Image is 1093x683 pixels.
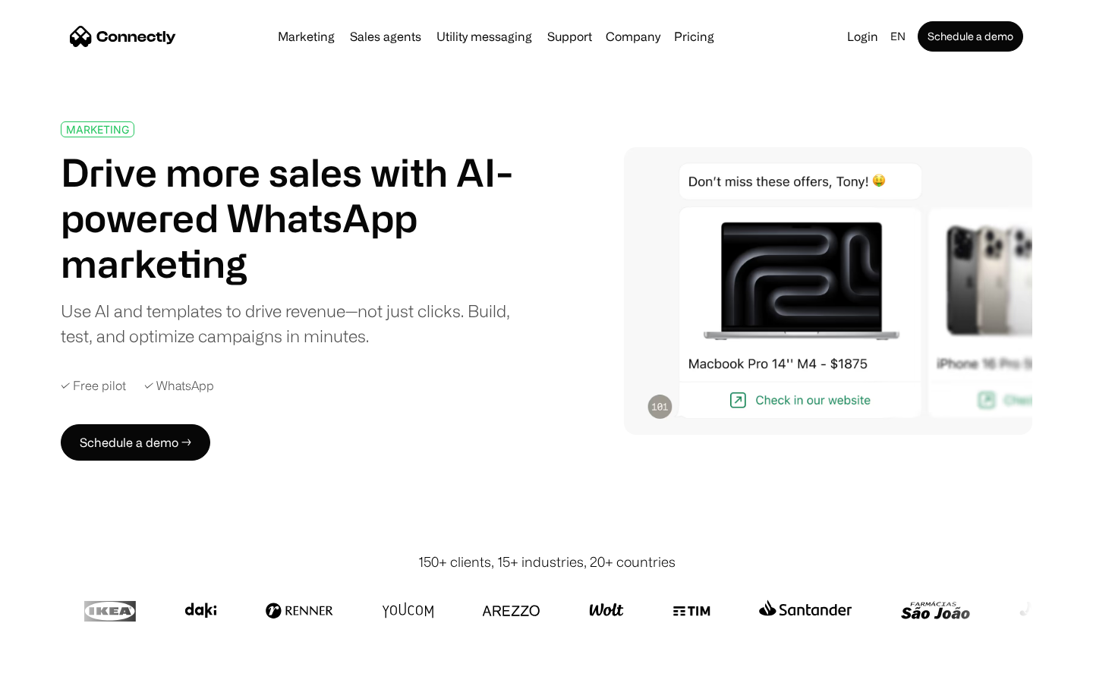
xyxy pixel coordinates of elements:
[344,30,427,42] a: Sales agents
[601,26,665,47] div: Company
[30,656,91,678] ul: Language list
[61,424,210,461] a: Schedule a demo →
[61,298,530,348] div: Use AI and templates to drive revenue—not just clicks. Build, test, and optimize campaigns in min...
[430,30,538,42] a: Utility messaging
[144,379,214,393] div: ✓ WhatsApp
[884,26,915,47] div: en
[668,30,720,42] a: Pricing
[918,21,1023,52] a: Schedule a demo
[890,26,906,47] div: en
[272,30,341,42] a: Marketing
[15,655,91,678] aside: Language selected: English
[841,26,884,47] a: Login
[418,552,676,572] div: 150+ clients, 15+ industries, 20+ countries
[61,150,530,286] h1: Drive more sales with AI-powered WhatsApp marketing
[606,26,660,47] div: Company
[66,124,129,135] div: MARKETING
[541,30,598,42] a: Support
[61,379,126,393] div: ✓ Free pilot
[70,25,176,48] a: home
